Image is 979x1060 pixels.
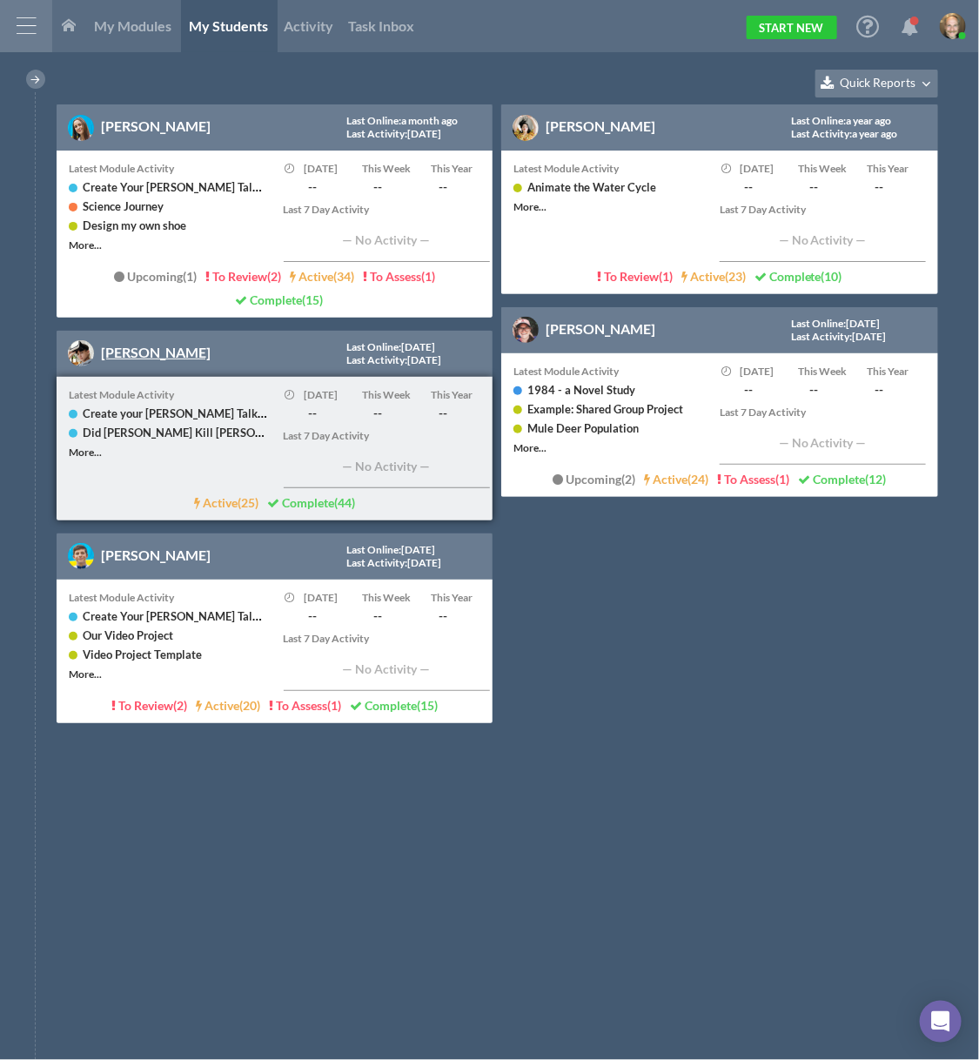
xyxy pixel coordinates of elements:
[419,607,467,625] span: --
[798,162,847,175] span: This Week
[290,269,354,284] a: Active(34)
[284,445,490,488] div: — No Activity —
[790,380,838,399] span: --
[720,403,926,421] div: Last 7 Day Activity
[83,218,186,232] a: Design my own shoe
[350,698,438,713] a: Complete(15)
[363,269,435,284] a: To Assess(1)
[527,383,635,397] a: 1984 - a Novel Study
[114,269,197,284] a: Upcoming(1)
[346,114,399,127] span: Last Online
[792,115,899,127] div: : a year ago
[792,318,888,330] div: : [DATE]
[431,162,473,175] span: This Year
[346,544,442,556] div: : [DATE]
[346,341,442,353] div: : [DATE]
[754,269,842,284] a: Complete(10)
[725,178,773,196] span: --
[68,115,94,141] img: image
[354,178,402,196] span: --
[940,13,966,39] img: image
[349,17,415,34] span: Task Inbox
[527,180,656,194] a: Animate the Water Cycle
[720,421,926,465] div: — No Activity —
[83,647,202,661] a: Video Project Template
[69,588,275,607] div: Latest Module Activity
[527,421,639,435] a: Mule Deer Population
[269,698,341,713] a: To Assess(1)
[69,446,102,459] a: More...
[725,380,773,399] span: --
[69,668,102,681] a: More...
[527,402,683,416] a: Example: Shared Group Project
[289,588,353,607] div: [DATE]
[431,591,473,604] span: This Year
[346,340,399,353] span: Last Online
[513,115,539,141] img: image
[83,406,327,420] a: Create your [PERSON_NAME] Talk - Demo Crew
[289,607,337,625] span: --
[83,608,280,623] a: Create Your [PERSON_NAME] Talk-----
[190,17,269,34] span: My Students
[553,472,635,486] a: Upcoming(2)
[346,127,405,140] span: Last Activity
[196,698,260,713] a: Active(20)
[346,556,405,569] span: Last Activity
[717,472,789,486] a: To Assess(1)
[346,543,399,556] span: Last Online
[513,441,546,454] a: More...
[101,117,211,134] a: [PERSON_NAME]
[798,365,847,378] span: This Week
[83,425,493,439] a: Did [PERSON_NAME] Kill [PERSON_NAME]? A Lesson in Civilized vs. Uncivilized
[101,547,211,563] a: [PERSON_NAME]
[790,178,838,196] span: --
[792,331,887,343] div: : [DATE]
[792,128,898,140] div: : a year ago
[68,543,94,569] img: image
[354,607,402,625] span: --
[419,404,467,422] span: --
[83,199,164,213] a: Science Journey
[513,159,711,178] div: Latest Module Activity
[346,353,405,366] span: Last Activity
[69,386,275,404] div: Latest Module Activity
[798,472,886,486] a: Complete(12)
[362,388,411,401] span: This Week
[747,16,837,39] a: Start New
[867,365,909,378] span: This Year
[83,628,173,642] a: Our Video Project
[346,115,465,127] div: : a month ago
[419,178,467,196] span: --
[284,426,490,445] div: Last 7 Day Activity
[205,269,281,284] a: To Review(2)
[792,127,850,140] span: Last Activity
[101,344,211,360] a: [PERSON_NAME]
[284,218,490,262] div: — No Activity —
[289,159,353,178] div: [DATE]
[546,117,655,134] a: [PERSON_NAME]
[725,362,789,380] div: [DATE]
[513,317,539,343] img: image
[513,362,711,380] div: Latest Module Activity
[362,591,411,604] span: This Week
[267,495,355,510] a: Complete(44)
[815,70,938,97] button: Quick Reports
[346,128,441,140] div: : [DATE]
[513,200,546,213] a: More...
[69,159,275,178] div: Latest Module Activity
[597,269,673,284] a: To Review(1)
[792,317,844,330] span: Last Online
[362,162,411,175] span: This Week
[289,178,337,196] span: --
[855,380,903,399] span: --
[725,159,789,178] div: [DATE]
[546,320,655,337] a: [PERSON_NAME]
[289,404,337,422] span: --
[644,472,708,486] a: Active(24)
[346,354,441,366] div: : [DATE]
[720,218,926,262] div: — No Activity —
[855,178,903,196] span: --
[284,629,490,647] div: Last 7 Day Activity
[720,200,926,218] div: Last 7 Day Activity
[681,269,746,284] a: Active(23)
